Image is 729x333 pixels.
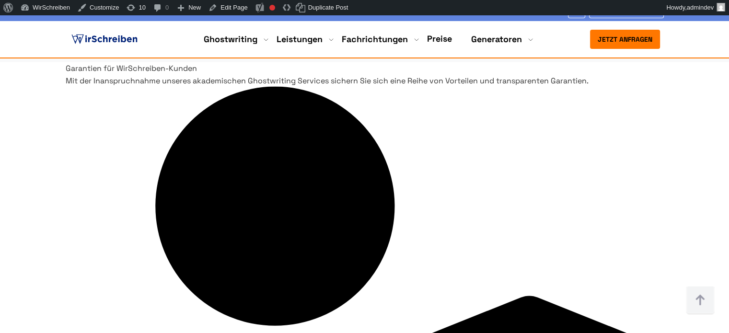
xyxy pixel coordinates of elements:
[66,62,664,75] h2: Garantien für WirSchreiben-Kunden
[342,34,408,45] a: Fachrichtungen
[687,4,714,11] span: admindev
[269,5,275,11] div: Focus keyphrase not set
[427,33,452,44] a: Preise
[686,286,715,315] img: button top
[590,30,660,49] button: Jetzt anfragen
[66,75,664,87] p: Mit der Inanspruchnahme unseres akademischen Ghostwriting Services sichern Sie sich eine Reihe vo...
[69,32,139,46] img: logo ghostwriter-österreich
[471,34,522,45] a: Generatoren
[277,34,323,45] a: Leistungen
[204,34,257,45] a: Ghostwriting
